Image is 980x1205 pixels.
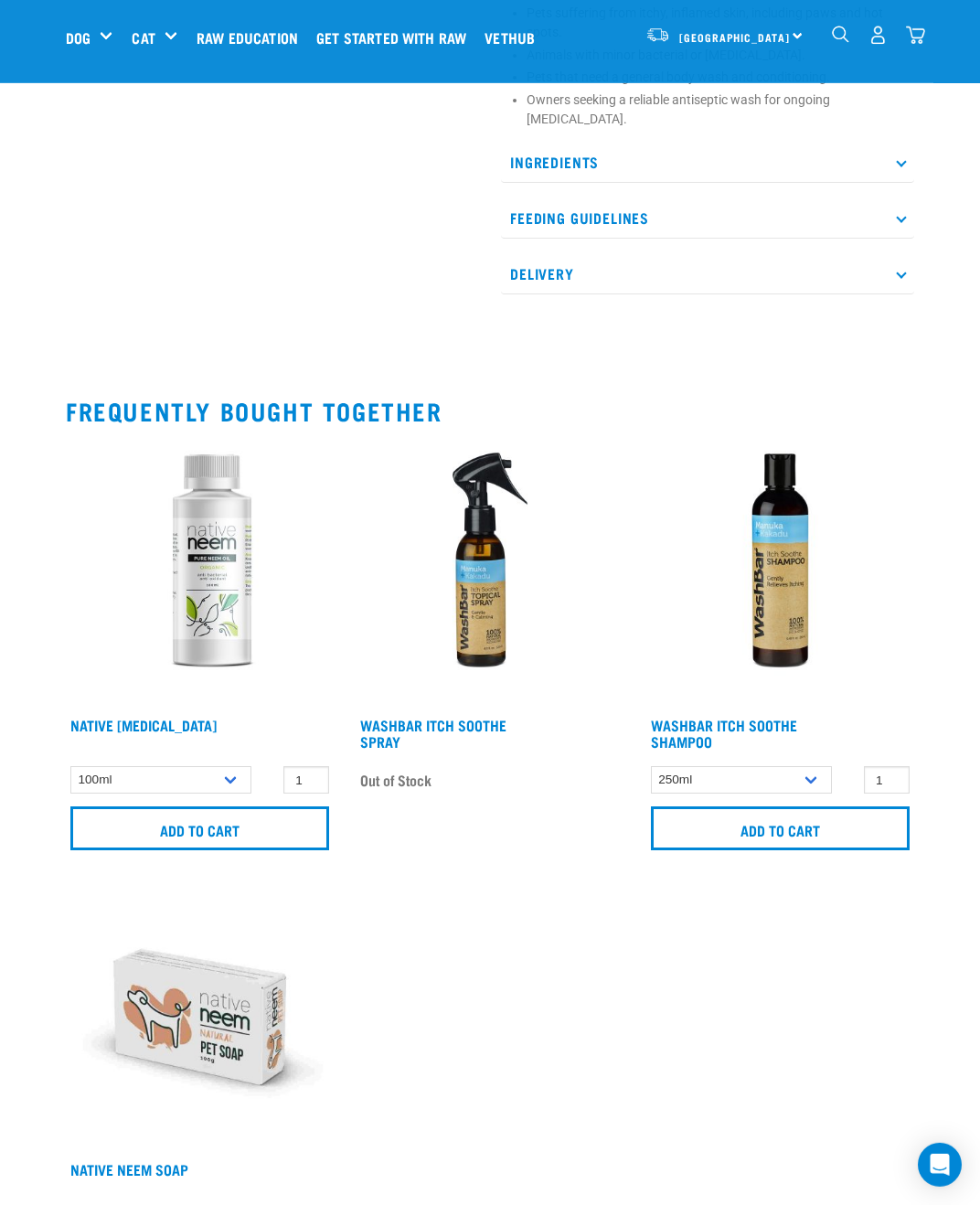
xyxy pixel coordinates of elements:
a: Raw Education [192,1,312,74]
img: Native Neem Oil 100mls [66,440,334,708]
p: Ingredients [501,142,914,183]
input: Add to cart [651,806,910,850]
input: 1 [864,766,910,794]
p: Feeding Guidelines [501,197,914,239]
img: Wash Bar Itch Soothe Shampoo [646,440,914,708]
p: Delivery [501,253,914,294]
img: home-icon@2x.png [906,26,925,45]
input: Add to cart [70,806,329,850]
span: Out of Stock [360,766,431,794]
a: Native [MEDICAL_DATA] [70,720,217,729]
a: WashBar Itch Soothe Shampoo [651,720,797,745]
img: Wash Bar Itch Soothe Topical Spray [356,440,623,708]
h2: Frequently bought together [66,397,914,425]
div: Open Intercom Messenger [918,1143,962,1187]
img: user.png [868,26,888,45]
a: Native Neem Soap [70,1165,188,1173]
a: Get started with Raw [312,1,480,74]
img: home-icon-1@2x.png [832,26,849,43]
span: [GEOGRAPHIC_DATA] [679,34,790,40]
li: Owners seeking a reliable antiseptic wash for ongoing [MEDICAL_DATA]. [527,91,914,129]
img: Organic neem pet soap bar 100g green trading [66,883,334,1151]
a: Dog [66,27,91,48]
input: 1 [283,766,329,794]
a: WashBar Itch Soothe Spray [360,720,506,745]
a: Vethub [480,1,549,74]
a: Cat [132,27,154,48]
img: van-moving.png [645,27,670,43]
